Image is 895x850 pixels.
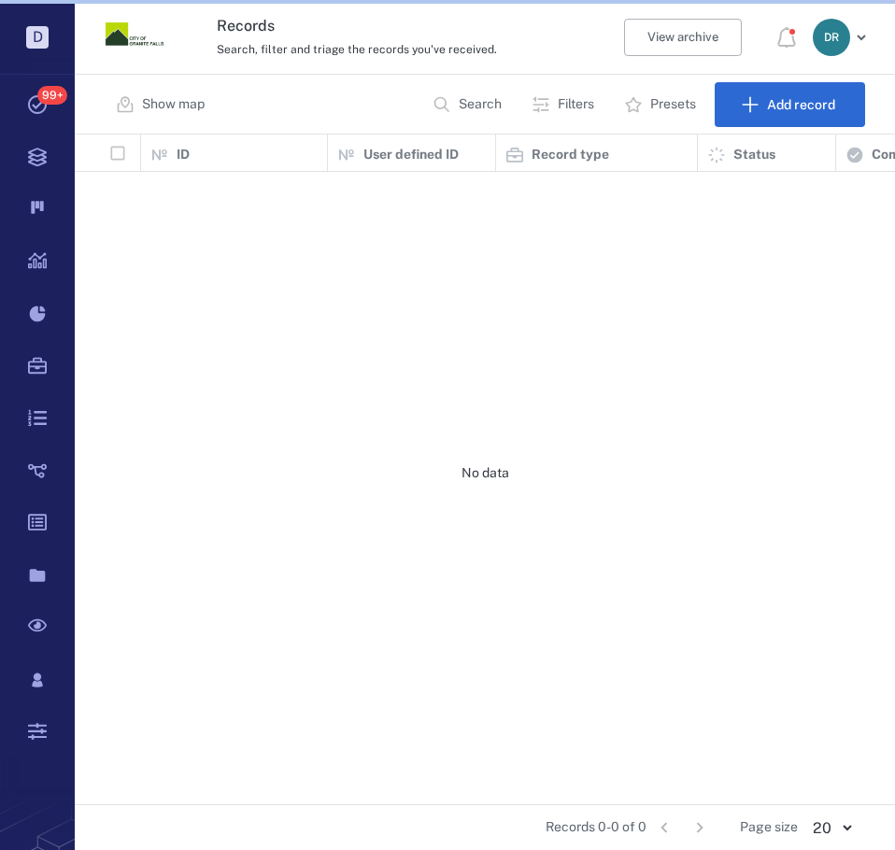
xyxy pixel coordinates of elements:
p: Presets [650,95,696,114]
button: View archive [624,19,742,56]
h3: Records [217,15,516,37]
span: Records 0-0 of 0 [546,818,646,837]
div: 20 [798,817,865,839]
p: Record type [532,146,609,164]
p: ID [177,146,190,164]
img: Granite Falls logo [105,5,164,64]
button: Add record [715,82,865,127]
button: Search [421,82,517,127]
button: Show map [105,82,220,127]
p: Status [733,146,775,164]
span: Page size [740,818,798,837]
span: Search, filter and triage the records you've received. [217,43,497,56]
span: 99+ [37,86,67,105]
p: Filters [558,95,594,114]
button: Filters [520,82,609,127]
div: D R [813,19,850,56]
p: User defined ID [363,146,459,164]
nav: pagination navigation [646,813,717,843]
p: Show map [142,95,205,114]
p: D [26,26,49,49]
a: Go home [105,5,164,71]
p: Search [459,95,502,114]
button: Presets [613,82,711,127]
button: DR [813,19,873,56]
